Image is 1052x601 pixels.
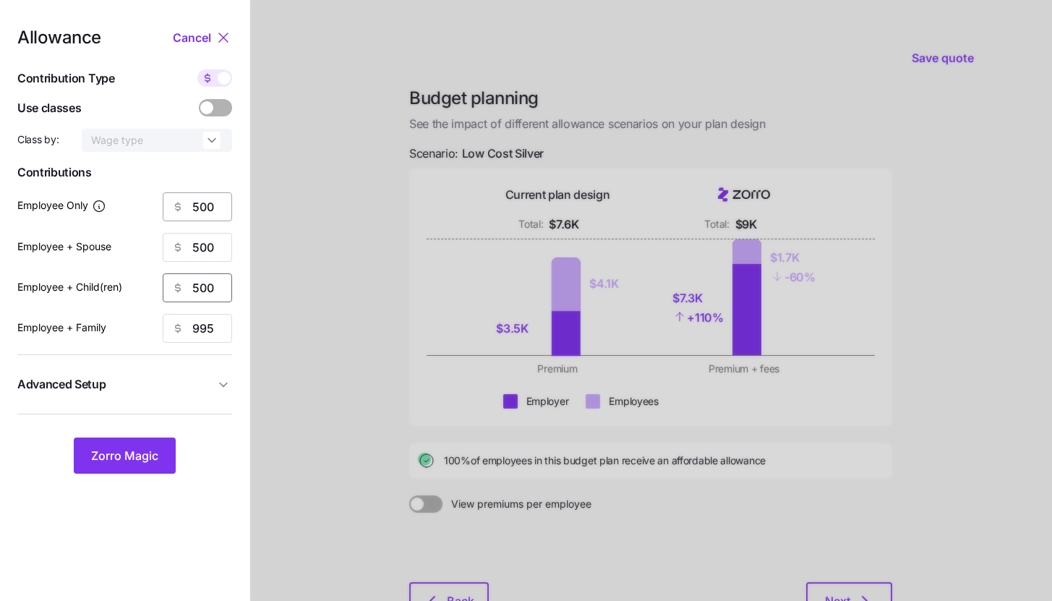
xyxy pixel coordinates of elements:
[17,197,106,213] label: Employee Only
[17,99,81,117] span: Use classes
[17,132,59,147] span: Class by:
[17,163,232,182] span: Contributions
[17,69,115,88] span: Contribution Type
[17,375,106,393] span: Advanced Setup
[173,29,215,46] button: Cancel
[173,29,211,46] span: Cancel
[17,239,111,255] label: Employee + Spouse
[74,438,176,474] button: Zorro Magic
[17,320,106,336] label: Employee + Family
[17,367,232,402] button: Advanced Setup
[91,447,158,464] span: Zorro Magic
[17,279,122,295] label: Employee + Child(ren)
[17,29,101,46] span: Allowance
